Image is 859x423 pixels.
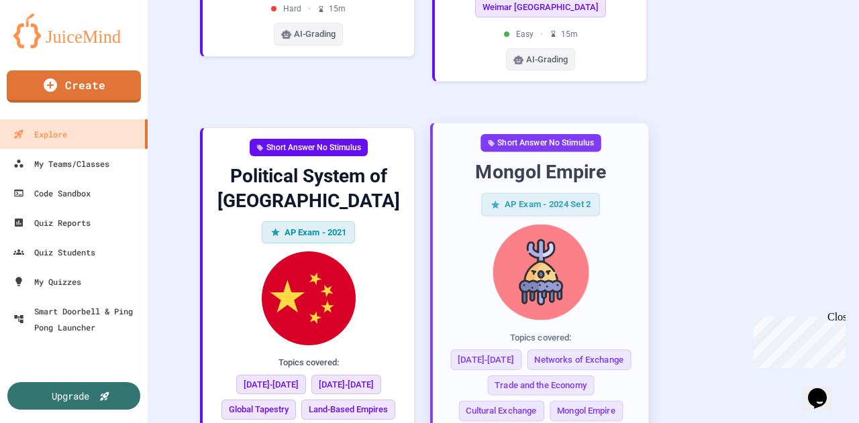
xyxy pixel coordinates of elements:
[7,70,141,103] a: Create
[481,134,601,152] div: Short Answer No Stimulus
[301,400,395,420] span: Land-Based Empires
[13,215,91,231] div: Quiz Reports
[444,160,638,185] div: Mongol Empire
[748,311,846,368] iframe: chat widget
[52,389,89,403] div: Upgrade
[481,193,599,216] div: AP Exam - 2024 Set 2
[13,126,67,142] div: Explore
[213,251,403,345] img: Political System of China
[13,13,134,48] img: logo-orange.svg
[250,139,368,156] div: Short Answer No Stimulus
[13,185,91,201] div: Code Sandbox
[5,5,93,85] div: Chat with us now!Close
[294,27,336,41] span: AI-Grading
[271,3,346,15] div: Hard 15 m
[444,331,638,345] div: Topics covered:
[13,156,109,172] div: My Teams/Classes
[221,400,296,420] span: Global Tapestry
[311,375,381,395] span: [DATE]-[DATE]
[444,225,638,320] img: Mongol Empire
[450,350,521,370] span: [DATE]-[DATE]
[504,28,578,40] div: Easy 15 m
[308,3,311,15] span: •
[526,53,568,66] span: AI-Grading
[458,401,544,421] span: Cultural Exchange
[540,28,543,40] span: •
[236,375,306,395] span: [DATE]-[DATE]
[13,303,142,335] div: Smart Doorbell & Ping Pong Launcher
[803,369,846,410] iframe: chat widget
[213,164,403,213] div: Political System of [GEOGRAPHIC_DATA]
[213,356,403,369] div: Topics covered:
[550,401,623,421] span: Mongol Empire
[13,244,95,260] div: Quiz Students
[262,221,356,244] div: AP Exam - 2021
[487,375,594,396] span: Trade and the Economy
[527,350,631,370] span: Networks of Exchange
[13,274,81,290] div: My Quizzes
